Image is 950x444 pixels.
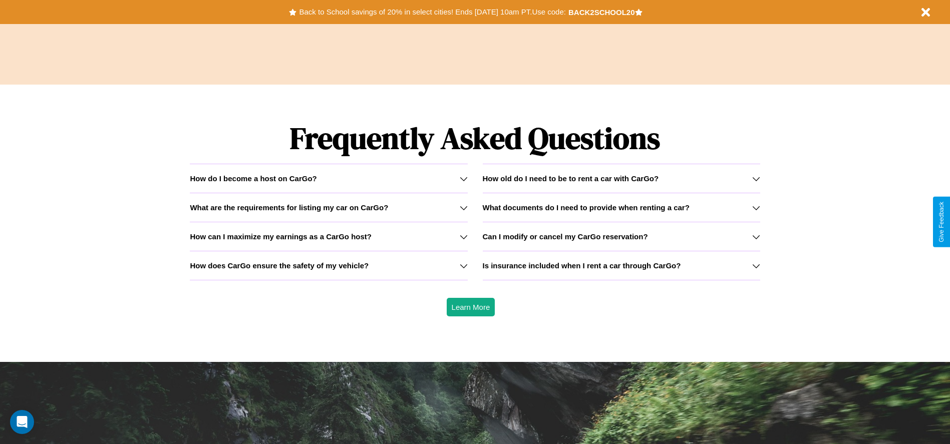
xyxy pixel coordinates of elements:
[190,174,316,183] h3: How do I become a host on CarGo?
[483,203,690,212] h3: What documents do I need to provide when renting a car?
[190,113,760,164] h1: Frequently Asked Questions
[190,203,388,212] h3: What are the requirements for listing my car on CarGo?
[190,261,369,270] h3: How does CarGo ensure the safety of my vehicle?
[938,202,945,242] div: Give Feedback
[483,232,648,241] h3: Can I modify or cancel my CarGo reservation?
[190,232,372,241] h3: How can I maximize my earnings as a CarGo host?
[447,298,495,316] button: Learn More
[483,174,659,183] h3: How old do I need to be to rent a car with CarGo?
[296,5,568,19] button: Back to School savings of 20% in select cities! Ends [DATE] 10am PT.Use code:
[10,410,34,434] div: Open Intercom Messenger
[483,261,681,270] h3: Is insurance included when I rent a car through CarGo?
[568,8,635,17] b: BACK2SCHOOL20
